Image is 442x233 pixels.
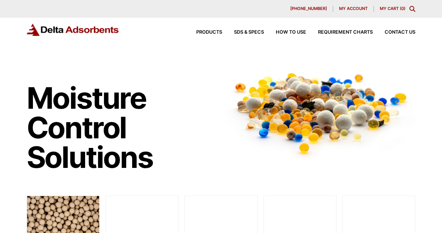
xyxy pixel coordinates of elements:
span: My account [339,7,368,11]
img: Delta Adsorbents [27,24,119,36]
span: [PHONE_NUMBER] [290,7,327,11]
a: My Cart (0) [380,6,405,11]
div: Toggle Modal Content [409,6,415,12]
img: Image [224,64,415,161]
a: Contact Us [373,30,415,35]
a: SDS & SPECS [222,30,264,35]
a: Requirement Charts [306,30,373,35]
span: Products [196,30,222,35]
span: How to Use [276,30,306,35]
span: SDS & SPECS [234,30,264,35]
a: How to Use [264,30,306,35]
a: Products [184,30,222,35]
span: Requirement Charts [318,30,373,35]
span: 0 [401,6,404,11]
a: My account [333,6,374,12]
a: [PHONE_NUMBER] [284,6,333,12]
span: Contact Us [385,30,415,35]
h1: Moisture Control Solutions [27,83,217,172]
